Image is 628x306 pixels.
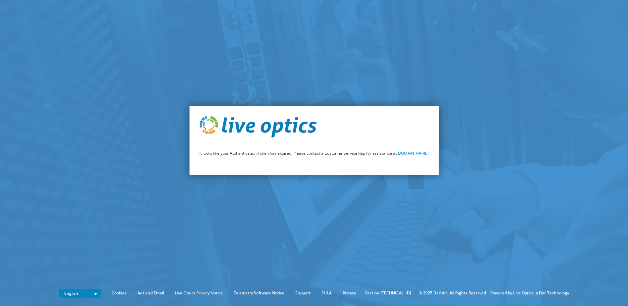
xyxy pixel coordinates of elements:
[490,289,569,297] li: Powered by Live Optics, a Dell Technology
[290,289,315,297] a: Support
[362,289,414,297] li: Version [TECHNICAL_ID]
[397,150,429,156] a: [DOMAIN_NAME]
[132,289,169,297] a: Ads and Email
[199,150,429,157] p: It looks like your Authentication Token has expired. Please contact a Customer Service Rep for as...
[338,289,361,297] a: Privacy
[229,289,289,297] a: Telemetry Software Notice
[170,289,228,297] a: Live Optics Privacy Notice
[316,289,337,297] a: EULA
[107,289,131,297] a: Cookies
[415,289,489,297] li: © 2025 Dell Inc. All Rights Reserved
[199,116,316,138] img: live_optics_svg.svg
